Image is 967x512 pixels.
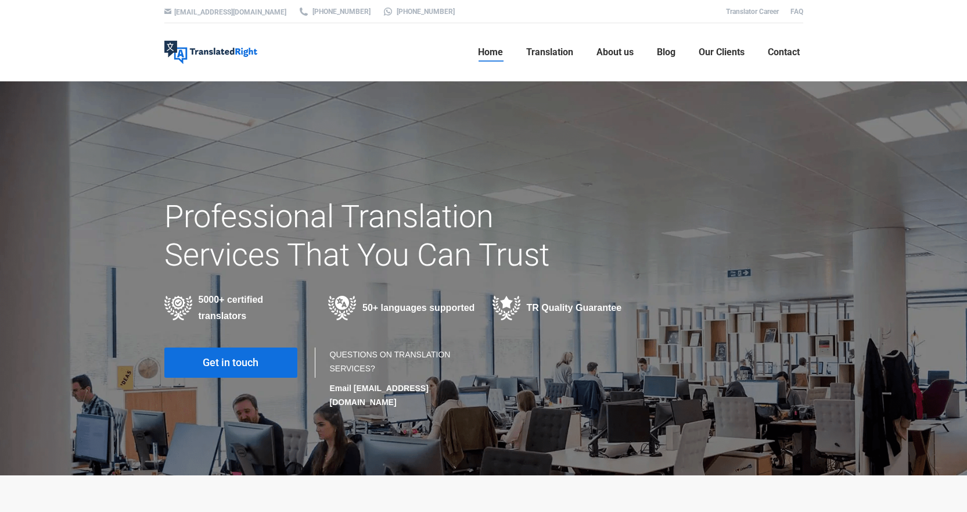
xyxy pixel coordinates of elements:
strong: Email [EMAIL_ADDRESS][DOMAIN_NAME] [330,384,429,407]
a: [PHONE_NUMBER] [298,6,371,17]
a: About us [593,34,637,71]
div: 50+ languages supported [328,296,475,320]
a: [PHONE_NUMBER] [382,6,455,17]
a: Translation [523,34,577,71]
a: Translator Career [726,8,779,16]
a: Contact [764,34,803,71]
img: Translated Right [164,41,257,64]
img: Professional Certified Translators providing translation services in various industries in 50+ la... [164,296,193,320]
a: Blog [653,34,679,71]
div: QUESTIONS ON TRANSLATION SERVICES? [330,348,472,409]
a: FAQ [790,8,803,16]
span: About us [596,46,634,58]
a: [EMAIL_ADDRESS][DOMAIN_NAME] [174,8,286,16]
span: Blog [657,46,675,58]
div: 5000+ certified translators [164,292,311,324]
a: Our Clients [695,34,748,71]
span: Get in touch [203,357,258,368]
div: TR Quality Guarantee [493,296,639,320]
h1: Professional Translation Services That You Can Trust [164,198,584,274]
a: Home [474,34,506,71]
span: Translation [526,46,573,58]
span: Our Clients [699,46,745,58]
a: Get in touch [164,348,297,378]
span: Home [478,46,503,58]
span: Contact [768,46,800,58]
